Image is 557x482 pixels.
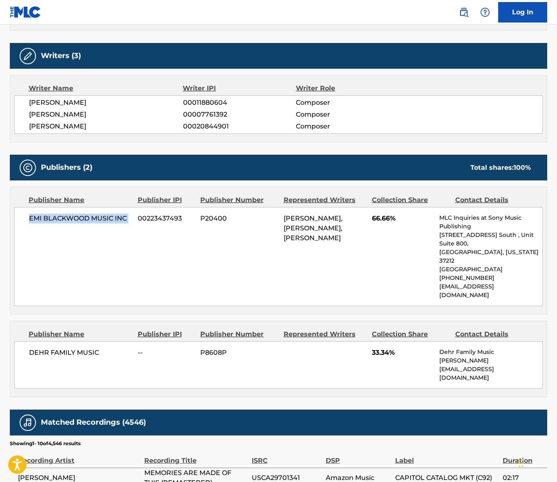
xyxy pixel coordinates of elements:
[296,98,398,108] span: Composer
[480,7,490,17] img: help
[29,329,132,339] div: Publisher Name
[284,329,366,339] div: Represented Writers
[200,348,277,358] span: P8608P
[296,122,398,131] span: Composer
[439,214,542,231] p: MLC Inquiries at Sony Music Publishing
[10,6,41,18] img: MLC Logo
[439,274,542,282] p: [PHONE_NUMBER]
[372,348,434,358] span: 33.34%
[503,447,543,466] div: Duration
[138,214,194,223] span: 00223437493
[326,447,391,466] div: DSP
[498,2,547,23] a: Log In
[183,83,296,93] div: Writer IPI
[41,418,146,427] h5: Matched Recordings (4546)
[372,329,449,339] div: Collection Share
[477,4,493,20] div: Help
[284,195,366,205] div: Represented Writers
[514,164,531,171] span: 100 %
[138,329,194,339] div: Publisher IPI
[439,231,542,248] p: [STREET_ADDRESS] South , Unit Suite 800,
[200,214,277,223] span: P20400
[296,83,399,93] div: Writer Role
[395,447,499,466] div: Label
[439,348,542,356] p: Dehr Family Music
[252,447,322,466] div: ISRC
[439,265,542,274] p: [GEOGRAPHIC_DATA]
[144,447,248,466] div: Recording Title
[41,51,81,61] h5: Writers (3)
[439,282,542,300] p: [EMAIL_ADDRESS][DOMAIN_NAME]
[23,51,33,61] img: Writers
[459,7,469,17] img: search
[296,110,398,119] span: Composer
[200,329,277,339] div: Publisher Number
[138,348,194,358] span: --
[372,195,449,205] div: Collection Share
[183,98,296,108] span: 00011880604
[29,122,183,131] span: [PERSON_NAME]
[29,110,183,119] span: [PERSON_NAME]
[439,248,542,265] p: [GEOGRAPHIC_DATA], [US_STATE] 37212
[29,83,183,93] div: Writer Name
[284,214,342,242] span: [PERSON_NAME], [PERSON_NAME], [PERSON_NAME]
[470,163,531,173] div: Total shares:
[519,451,523,475] div: Drag
[138,195,194,205] div: Publisher IPI
[29,98,183,108] span: [PERSON_NAME]
[455,329,532,339] div: Contact Details
[41,163,92,172] h5: Publishers (2)
[200,195,277,205] div: Publisher Number
[516,443,557,482] iframe: Chat Widget
[455,195,532,205] div: Contact Details
[23,418,33,428] img: Matched Recordings
[23,163,33,173] img: Publishers
[439,356,542,382] p: [PERSON_NAME][EMAIL_ADDRESS][DOMAIN_NAME]
[29,195,132,205] div: Publisher Name
[29,214,132,223] span: EMI BLACKWOOD MUSIC INC
[29,348,132,358] span: DEHR FAMILY MUSIC
[183,122,296,131] span: 00020844901
[183,110,296,119] span: 00007761392
[372,214,434,223] span: 66.66%
[456,4,472,20] a: Public Search
[18,447,140,466] div: Recording Artist
[10,440,81,447] p: Showing 1 - 10 of 4,546 results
